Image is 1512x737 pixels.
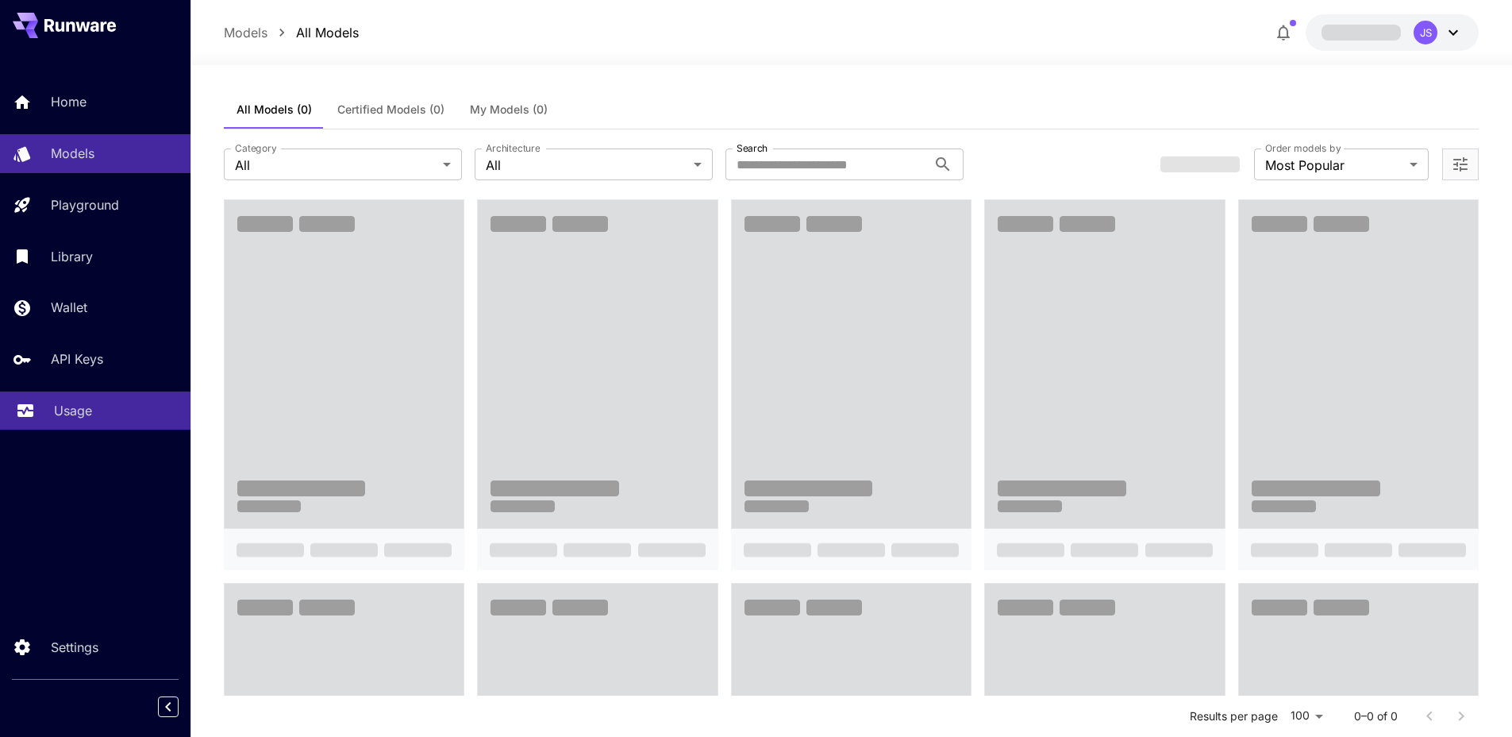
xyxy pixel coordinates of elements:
p: Home [51,92,87,111]
span: Certified Models (0) [337,102,444,117]
p: API Keys [51,349,103,368]
p: Settings [51,638,98,657]
div: Collapse sidebar [170,693,190,721]
span: All Models (0) [237,102,312,117]
span: All [486,156,687,175]
p: 0–0 of 0 [1354,708,1398,724]
nav: breadcrumb [224,23,359,42]
div: 100 [1284,704,1329,727]
div: JS [1414,21,1437,44]
p: Playground [51,195,119,214]
button: Open more filters [1451,155,1470,175]
button: JS [1306,14,1479,51]
a: Models [224,23,267,42]
p: Usage [54,401,92,420]
label: Order models by [1265,141,1341,155]
p: Wallet [51,298,87,317]
p: Models [51,144,94,163]
p: Results per page [1190,708,1278,724]
span: All [235,156,437,175]
span: My Models (0) [470,102,548,117]
label: Search [737,141,768,155]
label: Category [235,141,277,155]
span: Most Popular [1265,156,1403,175]
p: Library [51,247,93,266]
button: Collapse sidebar [158,696,179,717]
a: All Models [296,23,359,42]
label: Architecture [486,141,540,155]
